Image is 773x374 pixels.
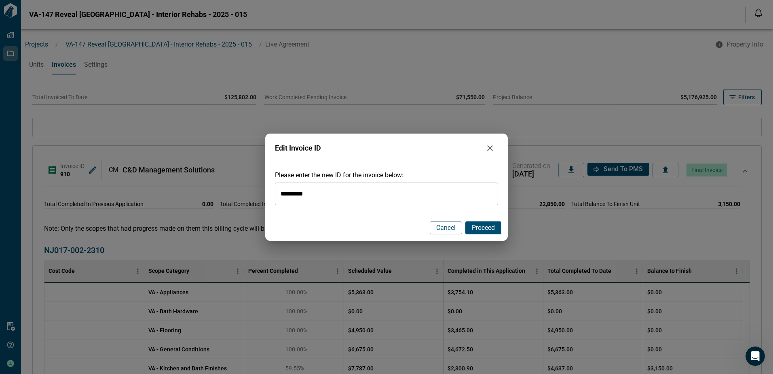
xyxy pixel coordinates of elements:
button: Proceed [465,221,501,234]
span: Please enter the new ID for the invoice below: [275,171,403,179]
iframe: Intercom live chat [746,346,765,366]
span: Proceed [472,224,495,232]
span: Cancel [436,224,456,232]
span: Edit Invoice ID [275,144,482,152]
button: Cancel [430,221,462,234]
